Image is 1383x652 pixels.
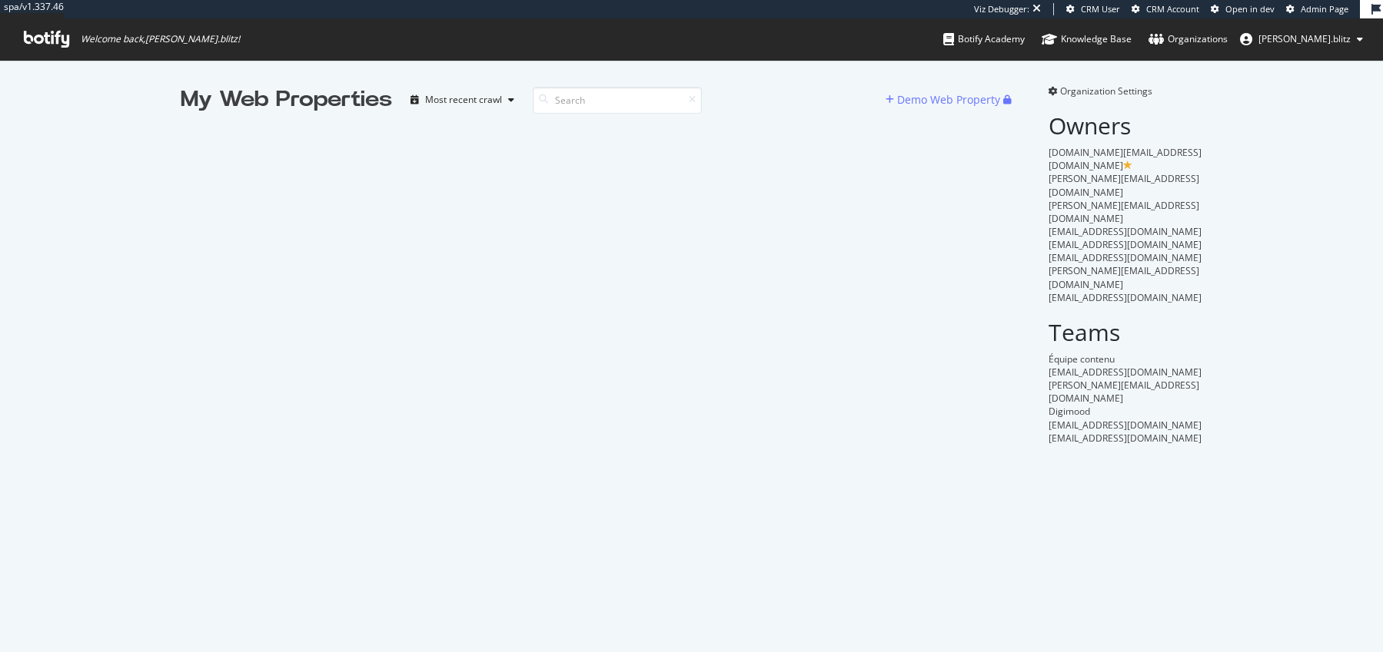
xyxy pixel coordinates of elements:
span: alexandre.blitz [1258,32,1351,45]
span: CRM User [1081,3,1120,15]
a: Botify Academy [943,18,1025,60]
span: Welcome back, [PERSON_NAME].blitz ! [81,33,240,45]
div: Botify Academy [943,31,1025,47]
h2: Teams [1049,319,1203,345]
span: Organization Settings [1060,84,1152,98]
div: Viz Debugger: [974,3,1029,15]
span: [EMAIL_ADDRESS][DOMAIN_NAME] [1049,419,1202,432]
button: Demo Web Property [886,88,1003,112]
a: Knowledge Base [1042,18,1132,60]
a: Demo Web Property [886,93,1003,106]
span: [EMAIL_ADDRESS][DOMAIN_NAME] [1049,251,1202,264]
span: [PERSON_NAME][EMAIL_ADDRESS][DOMAIN_NAME] [1049,199,1199,225]
span: [EMAIL_ADDRESS][DOMAIN_NAME] [1049,366,1202,379]
a: CRM User [1066,3,1120,15]
span: Admin Page [1301,3,1348,15]
a: Open in dev [1211,3,1275,15]
input: Search [533,87,702,114]
div: Knowledge Base [1042,31,1132,47]
button: [PERSON_NAME].blitz [1228,27,1375,51]
h2: Owners [1049,113,1203,138]
div: Équipe contenu [1049,352,1203,366]
span: Open in dev [1225,3,1275,15]
span: [DOMAIN_NAME][EMAIL_ADDRESS][DOMAIN_NAME] [1049,146,1202,172]
span: [PERSON_NAME][EMAIL_ADDRESS][DOMAIN_NAME] [1049,172,1199,198]
span: [PERSON_NAME][EMAIL_ADDRESS][DOMAIN_NAME] [1049,379,1199,405]
span: [PERSON_NAME][EMAIL_ADDRESS][DOMAIN_NAME] [1049,264,1199,290]
a: Organizations [1149,18,1228,60]
span: [EMAIL_ADDRESS][DOMAIN_NAME] [1049,291,1202,304]
span: [EMAIL_ADDRESS][DOMAIN_NAME] [1049,432,1202,445]
a: CRM Account [1132,3,1199,15]
div: Most recent crawl [425,95,502,104]
div: Digimood [1049,405,1203,418]
a: Admin Page [1286,3,1348,15]
div: My Web Properties [181,84,392,115]
div: Demo Web Property [897,92,1000,108]
span: [EMAIL_ADDRESS][DOMAIN_NAME] [1049,238,1202,251]
div: Organizations [1149,31,1228,47]
span: CRM Account [1146,3,1199,15]
span: [EMAIL_ADDRESS][DOMAIN_NAME] [1049,225,1202,238]
button: Most recent crawl [404,88,520,112]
